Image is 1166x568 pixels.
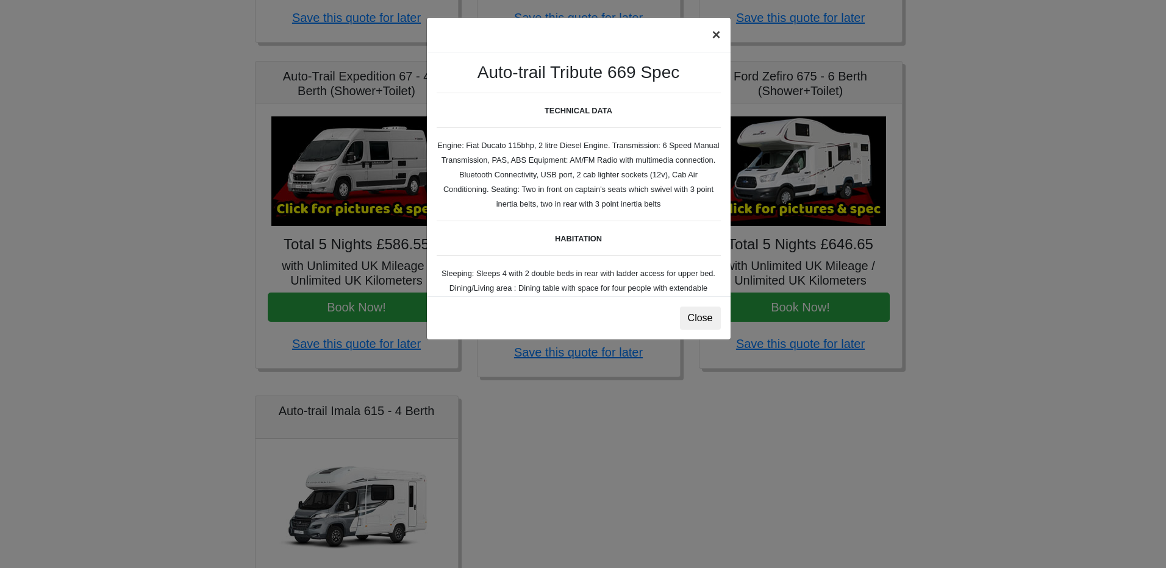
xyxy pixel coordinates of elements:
[680,307,721,330] button: Close
[437,62,721,83] h3: Auto-trail Tribute 669 Spec
[555,234,602,243] b: HABITATION
[545,106,612,115] b: TECHNICAL DATA
[702,18,730,52] button: ×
